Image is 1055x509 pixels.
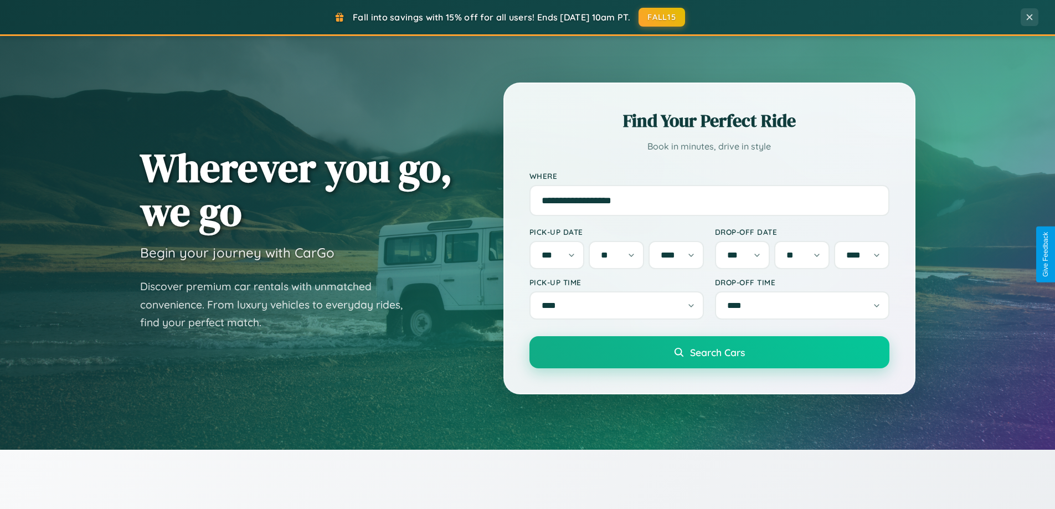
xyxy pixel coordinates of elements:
div: Give Feedback [1042,232,1049,277]
label: Drop-off Date [715,227,889,236]
span: Search Cars [690,346,745,358]
h3: Begin your journey with CarGo [140,244,334,261]
span: Fall into savings with 15% off for all users! Ends [DATE] 10am PT. [353,12,630,23]
p: Book in minutes, drive in style [529,138,889,155]
label: Where [529,171,889,181]
h1: Wherever you go, we go [140,146,452,233]
button: Search Cars [529,336,889,368]
label: Pick-up Date [529,227,704,236]
button: FALL15 [639,8,685,27]
h2: Find Your Perfect Ride [529,109,889,133]
p: Discover premium car rentals with unmatched convenience. From luxury vehicles to everyday rides, ... [140,277,417,332]
label: Drop-off Time [715,277,889,287]
label: Pick-up Time [529,277,704,287]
